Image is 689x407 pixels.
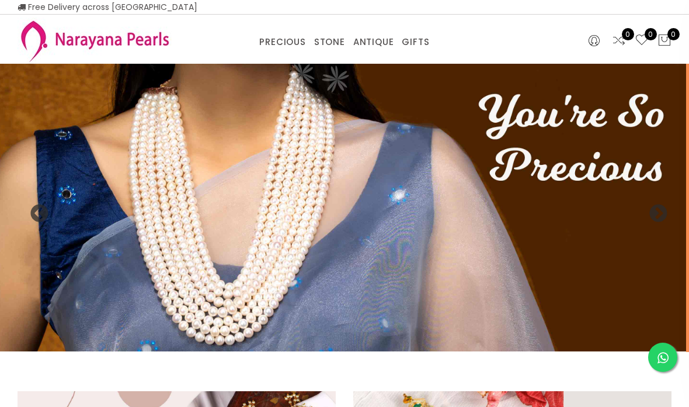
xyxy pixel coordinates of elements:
span: 0 [667,28,680,40]
a: 0 [635,33,649,49]
a: 0 [612,33,626,49]
a: PRECIOUS [259,33,305,51]
button: 0 [657,33,671,49]
button: Next [648,204,660,216]
span: Free Delivery across [GEOGRAPHIC_DATA] [18,1,197,13]
a: ANTIQUE [353,33,394,51]
a: STONE [314,33,345,51]
a: GIFTS [402,33,429,51]
span: 0 [622,28,634,40]
button: Previous [29,204,41,216]
span: 0 [645,28,657,40]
